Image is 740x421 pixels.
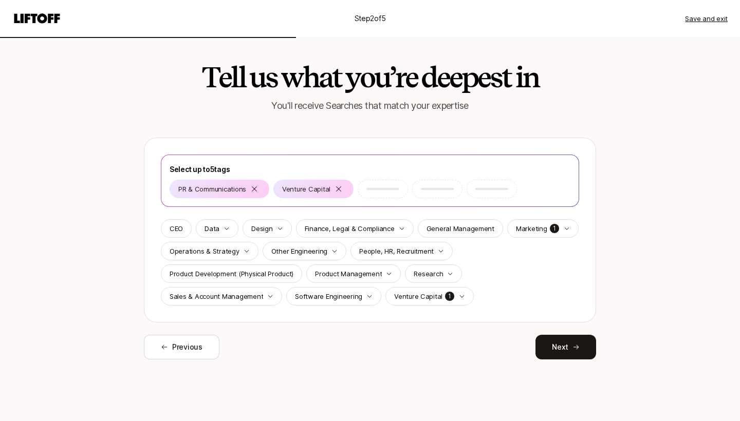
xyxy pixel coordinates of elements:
[170,291,263,301] p: Sales & Account Management
[170,163,570,176] p: Select up to 5 tags
[385,287,474,305] button: Venture Capital1
[161,287,282,305] button: Sales & Account Management
[359,246,434,256] p: People, HR, Recruitment
[445,291,455,301] p: 1
[263,242,347,260] button: Other Engineering
[139,62,601,92] h2: Tell us what you’re deepest in
[350,242,453,260] button: People, HR, Recruitment
[414,269,443,279] p: Research
[535,335,596,359] button: Next
[507,219,579,238] button: Marketing1
[271,246,328,256] p: Other Engineering
[243,219,291,238] button: Design
[139,99,601,113] p: You'll receive Searches that match your expertise
[394,291,455,301] div: Venture Capital
[305,223,395,234] p: Finance, Legal & Compliance
[405,264,462,283] button: Research
[196,219,238,238] button: Data
[685,13,728,24] button: Save and exit
[161,242,258,260] button: Operations & Strategy
[144,335,219,359] button: Previous
[296,219,414,238] button: Finance, Legal & Compliance
[516,223,560,234] div: Marketing
[251,223,272,234] p: Design
[205,223,219,234] p: Data
[315,269,382,279] p: Product Management
[282,184,330,194] p: Venture Capital
[172,341,202,353] span: Previous
[394,291,442,301] p: Venture Capital
[178,184,246,194] p: PR & Communications
[170,223,183,234] p: CEO
[306,264,401,283] button: Product Management
[516,223,547,234] p: Marketing
[295,291,362,301] p: Software Engineering
[170,269,293,279] p: Product Development (Physical Product)
[549,223,560,234] p: 1
[355,12,386,25] p: Step 2 of 5
[170,246,239,256] p: Operations & Strategy
[286,287,381,305] button: Software Engineering
[427,223,494,234] p: General Management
